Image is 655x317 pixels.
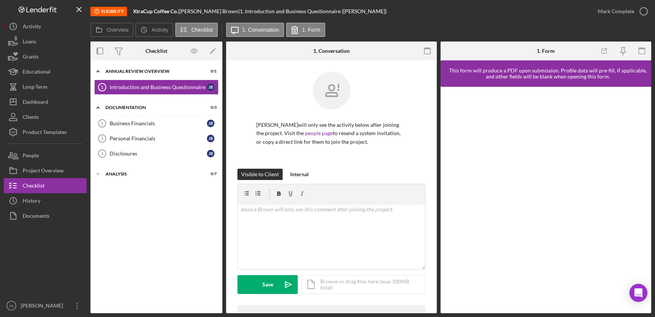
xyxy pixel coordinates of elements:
b: XtraCup Coffee Co. [133,8,178,14]
a: 2Business FinancialsJB [94,116,219,131]
div: Internal [290,169,309,180]
tspan: 1 [101,85,103,89]
button: Documents [4,208,87,223]
a: 3Personal FinancialsJB [94,131,219,146]
div: Introduction and Business Questionnaire [110,84,207,90]
label: 1. Conversation [242,27,279,33]
div: Personal Financials [110,135,207,142]
a: 1Introduction and Business QuestionnaireJB [94,80,219,95]
div: [PERSON_NAME] Brown | [179,8,240,14]
div: Documents [23,208,49,225]
button: Internal [286,169,312,180]
tspan: 2 [101,121,103,126]
div: Visible to Client [241,169,279,180]
div: Eligibility [90,7,127,16]
div: Analysis [106,172,198,176]
label: Activity [152,27,168,33]
div: 0 / 3 [203,105,217,110]
button: 1. Form [286,23,325,37]
div: Mark Complete [598,4,634,19]
div: Annual Review Overview [106,69,198,74]
button: Checklist [175,23,218,37]
button: Activity [135,23,173,37]
div: Business Financials [110,120,207,126]
div: J B [207,120,214,127]
button: 1. Conversation [226,23,284,37]
div: Documentation [106,105,198,110]
div: Save [262,275,273,294]
label: Overview [107,27,129,33]
div: J B [207,135,214,142]
div: | [133,8,179,14]
button: Visible to Client [237,169,283,180]
text: JN [9,304,14,308]
a: people page [305,130,333,136]
label: 1. Form [302,27,320,33]
div: This form will produce a PDF upon submission. Profile data will pre-fill, if applicable, and othe... [444,68,651,80]
div: Checklist [145,48,167,54]
div: 1. Introduction and Business Questionnaire ([PERSON_NAME]) [240,8,387,14]
div: [PERSON_NAME] [19,298,68,315]
div: J B [207,83,214,91]
tspan: 3 [101,136,103,141]
p: [PERSON_NAME] will only see the activity below after joining the project. Visit the to resend a s... [256,121,407,146]
a: 4DisclosuresJB [94,146,219,161]
div: 1. Form [537,48,555,54]
div: 1. Conversation [313,48,350,54]
button: JN[PERSON_NAME] [4,298,87,313]
button: Mark Complete [590,4,651,19]
tspan: 4 [101,151,104,156]
button: Overview [90,23,133,37]
label: Checklist [191,27,213,33]
iframe: Lenderfit form [448,94,644,306]
div: Disclosures [110,151,207,157]
div: 0 / 7 [203,172,217,176]
div: This stage is no longer available as part of the standard workflow for Small Business Annual Revi... [90,7,127,16]
div: J B [207,150,214,157]
div: 0 / 1 [203,69,217,74]
button: Save [237,275,298,294]
div: Open Intercom Messenger [629,284,647,302]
